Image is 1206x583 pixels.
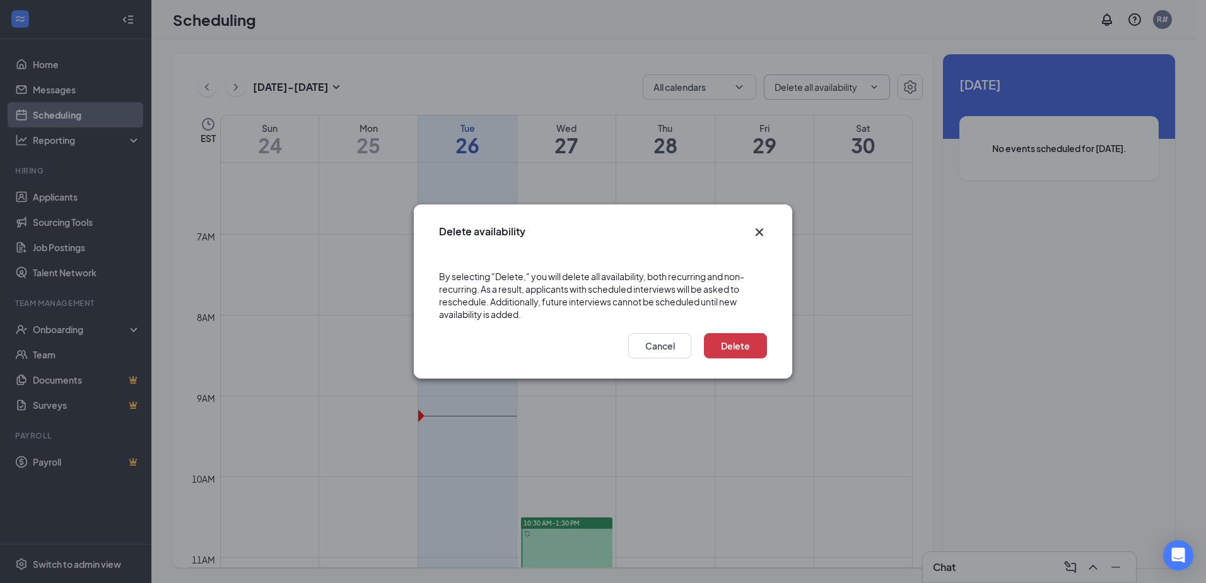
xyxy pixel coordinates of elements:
button: Cancel [628,333,691,358]
h3: Delete availability [439,225,525,238]
button: Close [752,225,767,240]
svg: Cross [752,225,767,240]
button: Delete [704,333,767,358]
div: Open Intercom Messenger [1163,540,1193,570]
div: By selecting "Delete," you will delete all availability, both recurring and non-recurring. As a r... [439,270,767,321]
